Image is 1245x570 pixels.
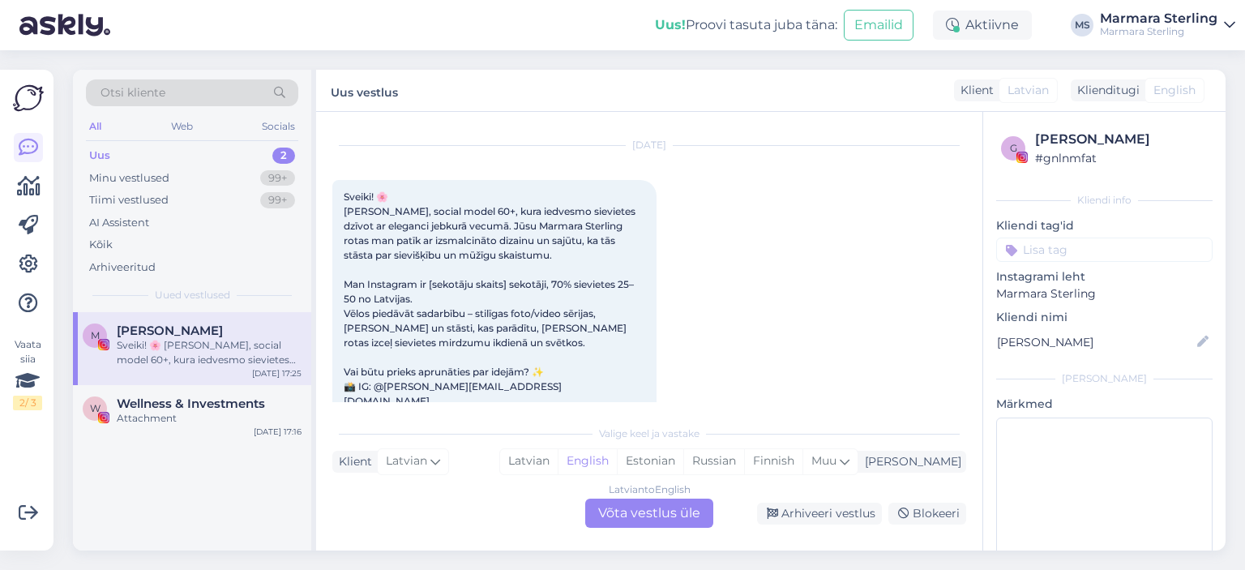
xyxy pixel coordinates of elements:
span: Uued vestlused [155,288,230,302]
div: Proovi tasuta juba täna: [655,15,837,35]
input: Lisa tag [996,238,1213,262]
div: Klient [954,82,994,99]
label: Uus vestlus [331,79,398,101]
span: M [91,329,100,341]
div: [DATE] 17:16 [254,426,302,438]
div: 2 [272,148,295,164]
span: Latvian [1008,82,1049,99]
span: g [1010,142,1017,154]
div: Valige keel ja vastake [332,426,966,441]
span: Marita Liepina [117,324,223,338]
p: Kliendi tag'id [996,217,1213,234]
div: Arhiveeritud [89,259,156,276]
div: Blokeeri [888,503,966,525]
div: All [86,116,105,137]
div: Minu vestlused [89,170,169,186]
div: Klienditugi [1071,82,1140,99]
span: Otsi kliente [101,84,165,101]
div: Kliendi info [996,193,1213,208]
button: Emailid [844,10,913,41]
div: Sveiki! 🌸 [PERSON_NAME], social model 60+, kura iedvesmo sievietes dzīvot ar eleganci jebkurā vec... [117,338,302,367]
div: [PERSON_NAME] [996,371,1213,386]
div: 99+ [260,192,295,208]
div: Estonian [617,449,683,474]
span: Wellness & Investments [117,396,265,411]
span: Sveiki! 🌸 [PERSON_NAME], social model 60+, kura iedvesmo sievietes dzīvot ar eleganci jebkurā vec... [344,191,638,407]
div: Klient [332,453,372,470]
div: [PERSON_NAME] [1035,130,1208,149]
p: Marmara Sterling [996,285,1213,302]
p: Kliendi nimi [996,309,1213,326]
div: MS [1071,14,1093,36]
span: W [90,402,101,414]
span: Muu [811,453,836,468]
div: Tiimi vestlused [89,192,169,208]
div: Socials [259,116,298,137]
div: [DATE] 17:25 [252,367,302,379]
img: Askly Logo [13,83,44,114]
div: # gnlnmfat [1035,149,1208,167]
input: Lisa nimi [997,333,1194,351]
div: Attachment [117,411,302,426]
div: AI Assistent [89,215,149,231]
div: Latvian to English [609,482,691,497]
div: Vaata siia [13,337,42,410]
b: Uus! [655,17,686,32]
p: Instagrami leht [996,268,1213,285]
div: Latvian [500,449,558,474]
div: 99+ [260,170,295,186]
div: Russian [683,449,744,474]
div: English [558,449,617,474]
div: Arhiveeri vestlus [757,503,882,525]
span: Latvian [386,452,427,470]
span: English [1153,82,1196,99]
div: Võta vestlus üle [585,499,713,528]
div: Finnish [744,449,802,474]
div: Marmara Sterling [1100,12,1217,25]
div: Kõik [89,237,113,253]
div: Aktiivne [933,11,1032,40]
p: Märkmed [996,396,1213,413]
div: Uus [89,148,110,164]
div: Marmara Sterling [1100,25,1217,38]
div: [DATE] [332,138,966,152]
div: Web [168,116,196,137]
a: Marmara SterlingMarmara Sterling [1100,12,1235,38]
div: [PERSON_NAME] [858,453,961,470]
div: 2 / 3 [13,396,42,410]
